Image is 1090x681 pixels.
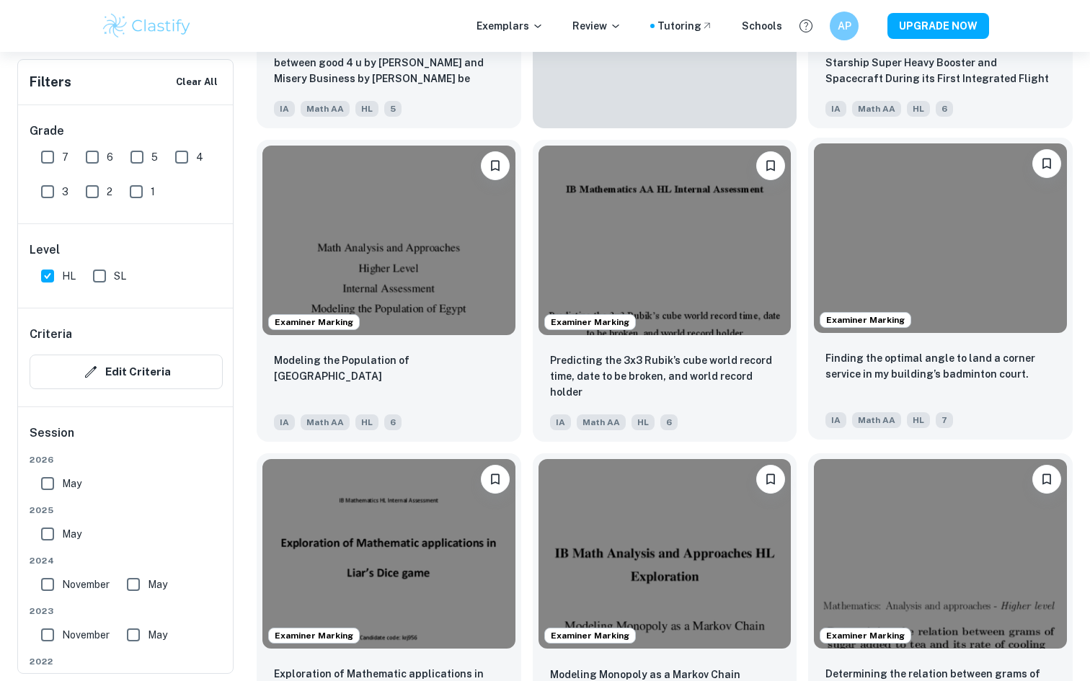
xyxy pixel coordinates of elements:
[539,459,792,649] img: Math AA IA example thumbnail: Modeling Monopoly as a Markov Chain
[657,18,713,34] a: Tutoring
[825,412,846,428] span: IA
[30,72,71,92] h6: Filters
[262,459,515,649] img: Math AA IA example thumbnail: Exploration of Mathematic applications i
[550,414,571,430] span: IA
[825,101,846,117] span: IA
[545,629,635,642] span: Examiner Marking
[30,355,223,389] button: Edit Criteria
[30,241,223,259] h6: Level
[820,313,910,326] span: Examiner Marking
[550,352,780,400] p: Predicting the 3x3 Rubik’s cube world record time, date to be broken, and world record holder
[274,39,504,88] p: How and to what extent can the similarities between good 4 u by Olivia Rodrigo and Misery Busines...
[907,101,930,117] span: HL
[742,18,782,34] a: Schools
[62,476,81,491] span: May
[301,414,350,430] span: Math AA
[794,14,818,38] button: Help and Feedback
[196,149,203,165] span: 4
[274,414,295,430] span: IA
[274,101,295,117] span: IA
[852,412,901,428] span: Math AA
[269,629,359,642] span: Examiner Marking
[907,412,930,428] span: HL
[101,12,192,40] img: Clastify logo
[30,554,223,567] span: 2024
[62,627,110,643] span: November
[820,629,910,642] span: Examiner Marking
[62,184,68,200] span: 3
[355,414,378,430] span: HL
[936,412,953,428] span: 7
[384,101,402,117] span: 5
[936,101,953,117] span: 6
[107,184,112,200] span: 2
[30,123,223,140] h6: Grade
[825,39,1055,88] p: Modelling Rocket Motion for SpaceX’s Starship Super Heavy Booster and Spacecraft During its First...
[30,504,223,517] span: 2025
[301,101,350,117] span: Math AA
[660,414,678,430] span: 6
[632,414,655,430] span: HL
[481,465,510,494] button: Bookmark
[30,326,72,343] h6: Criteria
[481,151,510,180] button: Bookmark
[830,12,859,40] button: AP
[808,140,1073,442] a: Examiner MarkingBookmarkFinding the optimal angle to land a corner service in my building’s badmi...
[852,101,901,117] span: Math AA
[577,414,626,430] span: Math AA
[384,414,402,430] span: 6
[825,350,1055,382] p: Finding the optimal angle to land a corner service in my building’s badminton court.
[114,268,126,284] span: SL
[148,627,167,643] span: May
[814,459,1067,649] img: Math AA IA example thumbnail: Determining the relation between grams o
[274,352,504,384] p: Modeling the Population of Egypt
[756,151,785,180] button: Bookmark
[62,577,110,592] span: November
[30,655,223,668] span: 2022
[151,149,158,165] span: 5
[545,316,635,329] span: Examiner Marking
[572,18,621,34] p: Review
[262,146,515,335] img: Math AA IA example thumbnail: Modeling the Population of Egypt
[151,184,155,200] span: 1
[62,268,76,284] span: HL
[62,149,68,165] span: 7
[477,18,544,34] p: Exemplars
[107,149,113,165] span: 6
[257,140,521,442] a: Examiner MarkingBookmarkModeling the Population of Egypt IAMath AAHL6
[539,146,792,335] img: Math AA IA example thumbnail: Predicting the 3x3 Rubik’s cube world re
[1032,465,1061,494] button: Bookmark
[30,424,223,453] h6: Session
[148,577,167,592] span: May
[756,465,785,494] button: Bookmark
[836,18,853,34] h6: AP
[269,316,359,329] span: Examiner Marking
[814,143,1067,333] img: Math AA IA example thumbnail: Finding the optimal angle to land a corn
[62,526,81,542] span: May
[1032,149,1061,178] button: Bookmark
[533,140,797,442] a: Examiner MarkingBookmarkPredicting the 3x3 Rubik’s cube world record time, date to be broken, and...
[172,71,221,93] button: Clear All
[30,453,223,466] span: 2026
[887,13,989,39] button: UPGRADE NOW
[30,605,223,618] span: 2023
[355,101,378,117] span: HL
